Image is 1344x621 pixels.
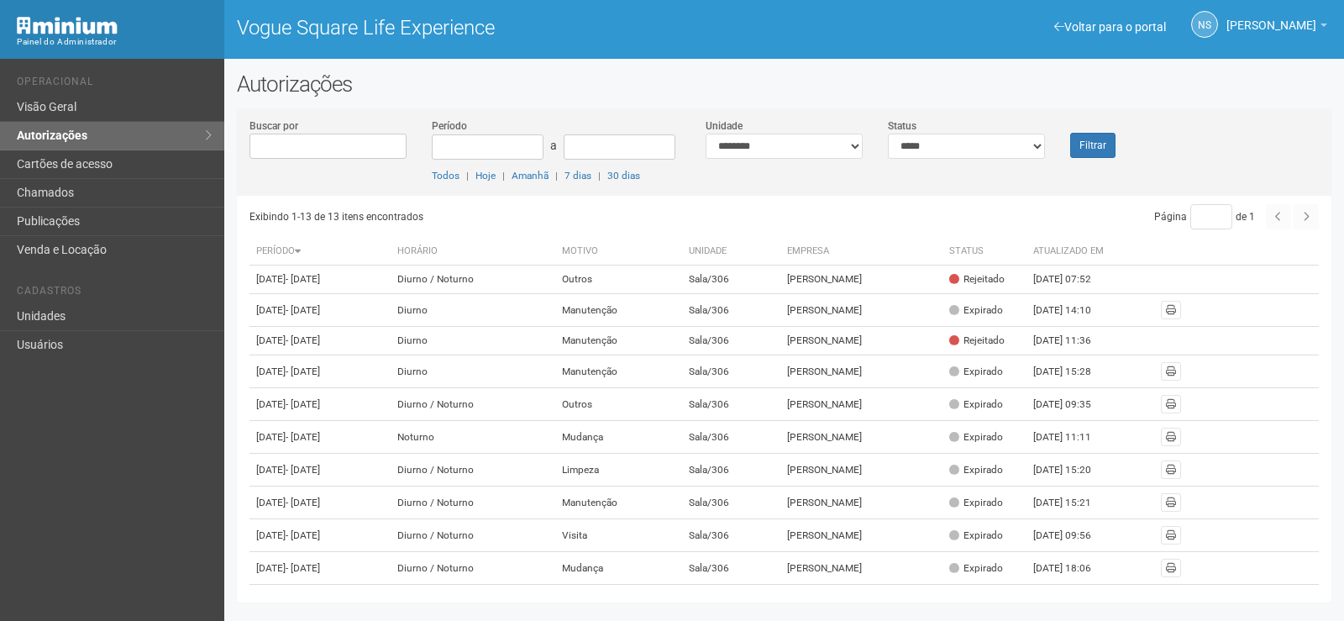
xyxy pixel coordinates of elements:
[17,76,212,93] li: Operacional
[780,266,942,294] td: [PERSON_NAME]
[682,585,780,618] td: Sala/306
[1026,266,1119,294] td: [DATE] 07:52
[286,431,320,443] span: - [DATE]
[466,170,469,182] span: |
[17,17,118,34] img: Minium
[249,266,391,294] td: [DATE]
[1026,585,1119,618] td: [DATE] 18:06
[391,238,555,266] th: Horário
[780,552,942,585] td: [PERSON_NAME]
[286,398,320,410] span: - [DATE]
[555,552,681,585] td: Mudança
[17,34,212,50] div: Painel do Administrador
[249,454,391,487] td: [DATE]
[249,355,391,388] td: [DATE]
[286,273,320,285] span: - [DATE]
[391,266,555,294] td: Diurno / Noturno
[555,170,558,182] span: |
[949,365,1003,379] div: Expirado
[949,430,1003,445] div: Expirado
[249,388,391,421] td: [DATE]
[949,561,1003,576] div: Expirado
[949,397,1003,412] div: Expirado
[391,585,555,618] td: Diurno / Noturno
[1026,487,1119,519] td: [DATE] 15:21
[286,304,320,316] span: - [DATE]
[237,17,772,39] h1: Vogue Square Life Experience
[555,585,681,618] td: Mudança
[17,285,212,303] li: Cadastros
[598,170,601,182] span: |
[682,355,780,388] td: Sala/306
[1191,11,1218,38] a: NS
[391,487,555,519] td: Diurno / Noturno
[780,585,942,618] td: [PERSON_NAME]
[502,170,505,182] span: |
[888,118,916,134] label: Status
[555,454,681,487] td: Limpeza
[682,388,780,421] td: Sala/306
[949,272,1005,287] div: Rejeitado
[949,463,1003,477] div: Expirado
[249,327,391,355] td: [DATE]
[1054,20,1166,34] a: Voltar para o portal
[682,266,780,294] td: Sala/306
[249,238,391,266] th: Período
[780,454,942,487] td: [PERSON_NAME]
[555,388,681,421] td: Outros
[249,487,391,519] td: [DATE]
[1070,133,1116,158] button: Filtrar
[249,294,391,327] td: [DATE]
[682,487,780,519] td: Sala/306
[1026,388,1119,421] td: [DATE] 09:35
[1026,327,1119,355] td: [DATE] 11:36
[780,294,942,327] td: [PERSON_NAME]
[249,585,391,618] td: [DATE]
[432,170,459,182] a: Todos
[512,170,549,182] a: Amanhã
[249,421,391,454] td: [DATE]
[432,118,467,134] label: Período
[249,204,785,229] div: Exibindo 1-13 de 13 itens encontrados
[391,294,555,327] td: Diurno
[391,454,555,487] td: Diurno / Noturno
[1026,552,1119,585] td: [DATE] 18:06
[949,303,1003,318] div: Expirado
[249,519,391,552] td: [DATE]
[286,334,320,346] span: - [DATE]
[1026,355,1119,388] td: [DATE] 15:28
[391,388,555,421] td: Diurno / Noturno
[682,421,780,454] td: Sala/306
[1154,211,1255,223] span: Página de 1
[286,366,320,377] span: - [DATE]
[249,552,391,585] td: [DATE]
[706,118,743,134] label: Unidade
[1026,454,1119,487] td: [DATE] 15:20
[555,487,681,519] td: Manutenção
[1026,294,1119,327] td: [DATE] 14:10
[1026,421,1119,454] td: [DATE] 11:11
[391,355,555,388] td: Diurno
[949,529,1003,543] div: Expirado
[780,388,942,421] td: [PERSON_NAME]
[682,519,780,552] td: Sala/306
[780,355,942,388] td: [PERSON_NAME]
[682,238,780,266] th: Unidade
[942,238,1026,266] th: Status
[555,327,681,355] td: Manutenção
[682,294,780,327] td: Sala/306
[391,327,555,355] td: Diurno
[949,496,1003,510] div: Expirado
[682,454,780,487] td: Sala/306
[391,519,555,552] td: Diurno / Noturno
[391,552,555,585] td: Diurno / Noturno
[550,139,557,152] span: a
[780,487,942,519] td: [PERSON_NAME]
[1226,21,1327,34] a: [PERSON_NAME]
[237,71,1331,97] h2: Autorizações
[780,327,942,355] td: [PERSON_NAME]
[555,294,681,327] td: Manutenção
[286,562,320,574] span: - [DATE]
[286,464,320,476] span: - [DATE]
[780,238,942,266] th: Empresa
